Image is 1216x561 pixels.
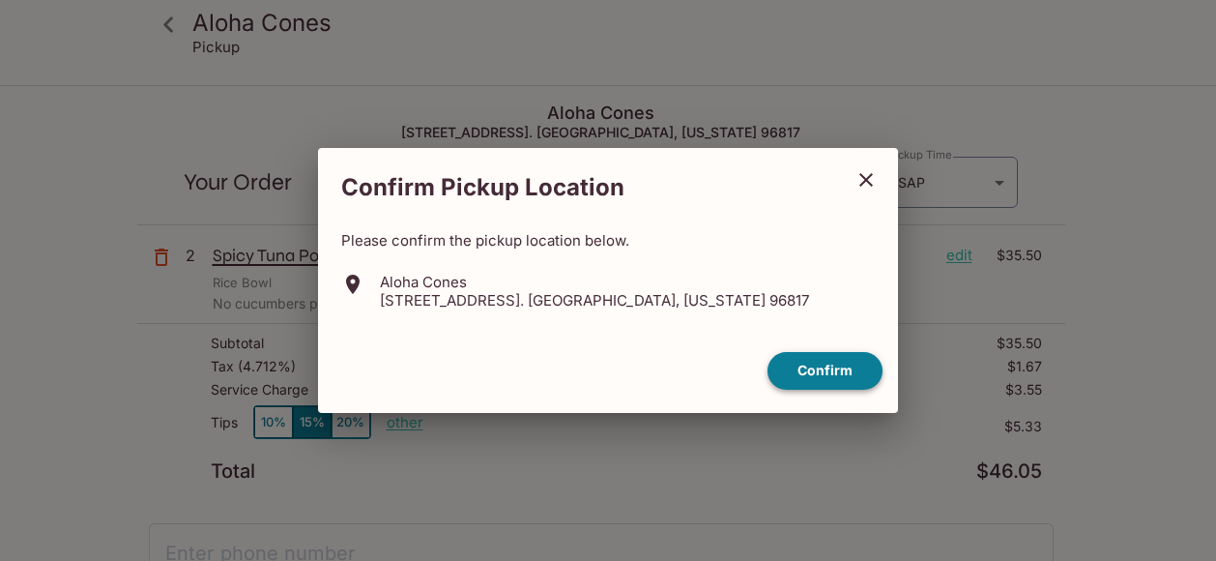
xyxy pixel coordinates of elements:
p: [STREET_ADDRESS]. [GEOGRAPHIC_DATA], [US_STATE] 96817 [380,291,809,310]
button: confirm [767,352,883,390]
button: close [842,156,890,204]
h2: Confirm Pickup Location [318,163,842,212]
p: Please confirm the pickup location below. [341,231,875,250]
p: Aloha Cones [380,273,809,291]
